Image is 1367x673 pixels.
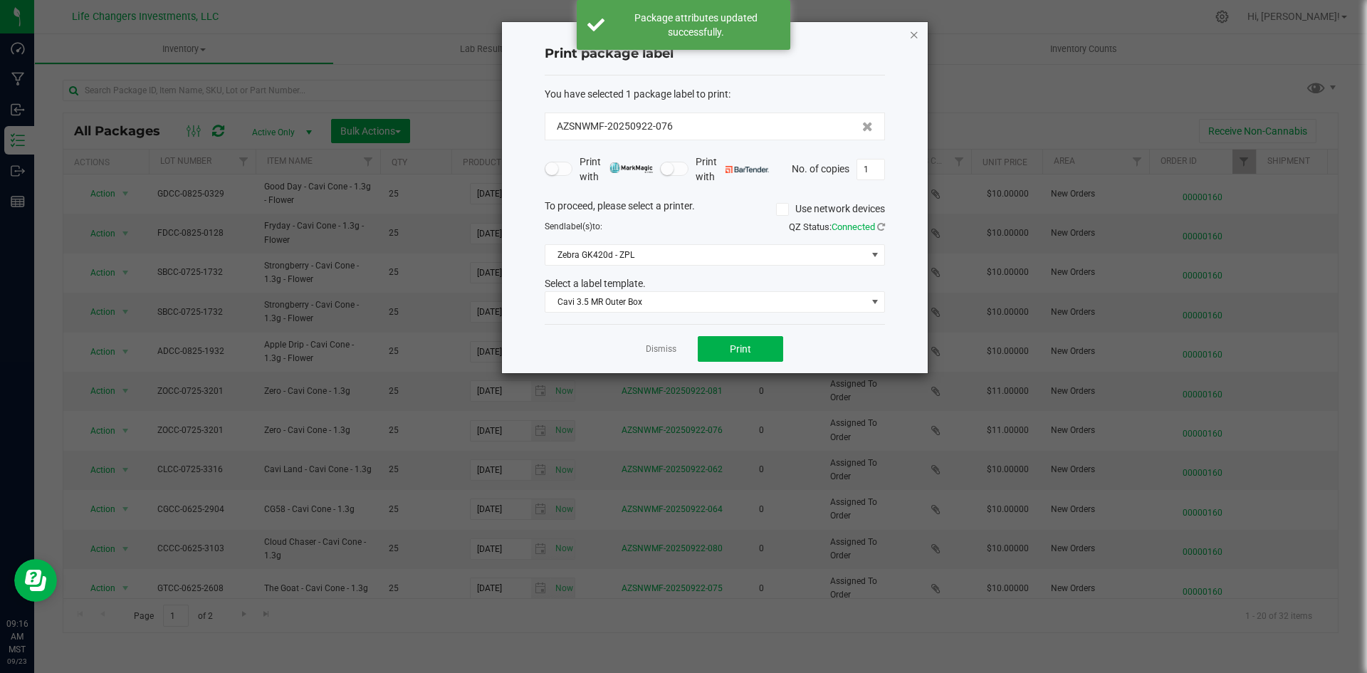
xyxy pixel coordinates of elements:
h4: Print package label [545,45,885,63]
span: Zebra GK420d - ZPL [545,245,866,265]
div: Package attributes updated successfully. [612,11,780,39]
span: No. of copies [792,162,849,174]
a: Dismiss [646,343,676,355]
span: label(s) [564,221,592,231]
div: To proceed, please select a printer. [534,199,896,220]
span: Print with [580,155,653,184]
span: Cavi 3.5 MR Outer Box [545,292,866,312]
button: Print [698,336,783,362]
div: Select a label template. [534,276,896,291]
span: Connected [832,221,875,232]
span: QZ Status: [789,221,885,232]
span: Send to: [545,221,602,231]
span: You have selected 1 package label to print [545,88,728,100]
img: mark_magic_cybra.png [609,162,653,173]
span: Print [730,343,751,355]
img: bartender.png [726,166,769,173]
iframe: Resource center [14,559,57,602]
span: Print with [696,155,769,184]
span: AZSNWMF-20250922-076 [557,119,673,134]
div: : [545,87,885,102]
label: Use network devices [776,202,885,216]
